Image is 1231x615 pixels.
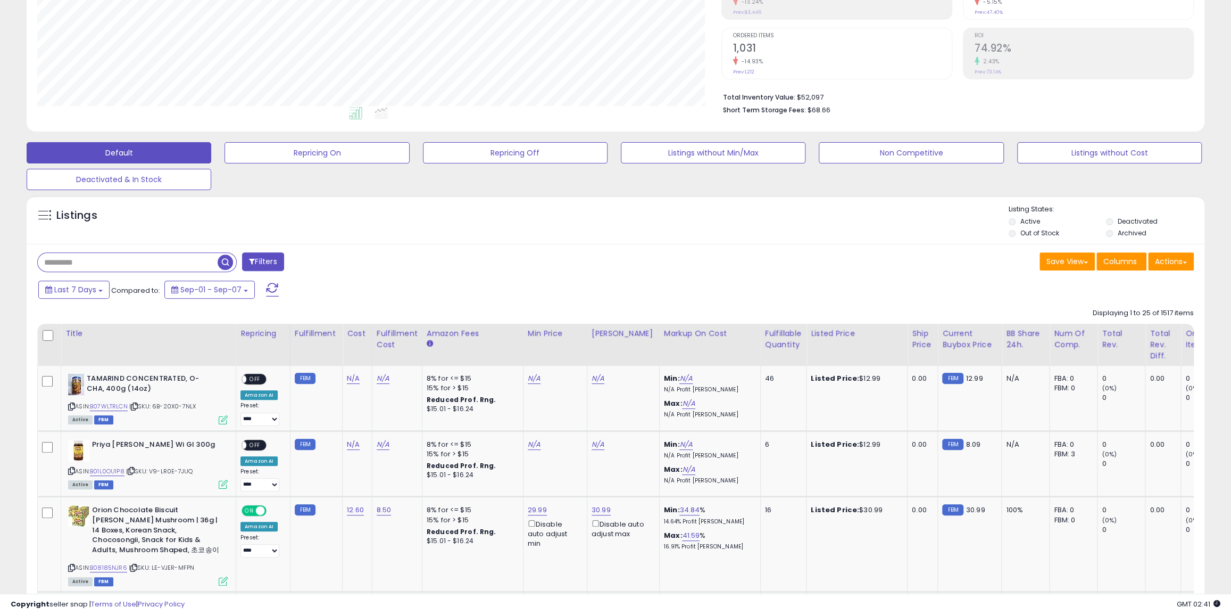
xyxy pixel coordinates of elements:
div: 0 [1185,505,1228,515]
h2: 1,031 [733,42,952,56]
div: Num of Comp. [1054,328,1093,350]
label: Deactivated [1118,217,1158,226]
div: FBM: 3 [1054,449,1089,459]
small: Prev: $3,446 [733,9,761,15]
th: The percentage added to the cost of goods (COGS) that forms the calculator for Min & Max prices. [659,324,760,366]
span: Compared to: [111,285,160,296]
b: Orion Chocolate Biscuit [PERSON_NAME] Mushroom | 36g | 14 Boxes, Korean Snack, Chocosongii, Snack... [92,505,221,557]
div: Total Rev. [1102,328,1141,350]
div: Amazon AI [240,522,278,531]
a: N/A [528,439,540,450]
small: Prev: 1,212 [733,69,754,75]
button: Listings without Cost [1017,142,1202,163]
small: (0%) [1185,450,1200,458]
div: 0 [1102,459,1145,469]
a: Privacy Policy [138,599,185,609]
b: Max: [664,530,683,540]
a: N/A [682,464,695,475]
button: Last 7 Days [38,281,110,299]
p: N/A Profit [PERSON_NAME] [664,477,752,485]
small: FBM [295,504,315,515]
div: % [664,505,752,525]
div: 0 [1185,374,1228,383]
div: N/A [1006,440,1041,449]
div: $30.99 [811,505,899,515]
span: 30.99 [966,505,985,515]
b: Min: [664,439,680,449]
a: N/A [679,439,692,450]
p: N/A Profit [PERSON_NAME] [664,411,752,419]
div: 0 [1102,440,1145,449]
strong: Copyright [11,599,49,609]
div: Amazon Fees [427,328,519,339]
button: Save View [1039,252,1095,270]
div: Preset: [240,402,282,426]
a: Terms of Use [91,599,136,609]
a: 34.84 [679,505,700,515]
div: Fulfillable Quantity [765,328,802,350]
a: N/A [592,373,604,384]
small: (0%) [1102,516,1117,524]
h5: Listings [56,208,97,223]
span: | SKU: 6B-20X0-7NLX [129,402,196,411]
b: Listed Price: [811,373,859,383]
small: FBM [942,504,963,515]
b: Min: [664,373,680,383]
div: FBA: 0 [1054,374,1089,383]
small: Prev: 73.14% [975,69,1001,75]
div: Listed Price [811,328,903,339]
span: FBM [94,415,113,424]
div: Fulfillment [295,328,338,339]
button: Repricing On [224,142,409,163]
b: Max: [664,398,683,408]
label: Archived [1118,228,1146,237]
label: Active [1020,217,1040,226]
a: N/A [528,373,540,384]
b: Max: [664,464,683,474]
img: 61-QcXs4uwL._SL40_.jpg [68,505,89,527]
span: | SKU: V9-LR0E-7JUQ [126,467,193,475]
button: Columns [1096,252,1146,270]
a: N/A [377,439,389,450]
small: FBM [295,439,315,450]
b: Listed Price: [811,505,859,515]
div: 15% for > $15 [427,515,515,525]
button: Actions [1148,252,1194,270]
button: Non Competitive [819,142,1003,163]
div: Ordered Items [1185,328,1224,350]
div: Disable auto adjust min [528,518,579,548]
button: Sep-01 - Sep-07 [164,281,255,299]
button: Listings without Min/Max [621,142,805,163]
span: ROI [975,33,1193,39]
small: (0%) [1185,516,1200,524]
div: FBM: 0 [1054,515,1089,525]
span: Last 7 Days [54,284,96,295]
span: All listings currently available for purchase on Amazon [68,415,93,424]
div: % [664,531,752,551]
small: FBM [942,439,963,450]
span: 2025-09-15 02:41 GMT [1177,599,1220,609]
div: 100% [1006,505,1041,515]
span: $68.66 [808,105,830,115]
div: 6 [765,440,798,449]
div: Ship Price [912,328,933,350]
b: Reduced Prof. Rng. [427,395,496,404]
div: 0.00 [1150,505,1172,515]
small: Amazon Fees. [427,339,433,349]
a: N/A [679,373,692,384]
label: Out of Stock [1020,228,1059,237]
a: B07WLTRLCN [90,402,128,411]
div: Cost [347,328,368,339]
div: Min Price [528,328,583,339]
a: 30.99 [592,505,611,515]
div: 15% for > $15 [427,449,515,459]
span: Sep-01 - Sep-07 [180,284,242,295]
button: Default [27,142,211,163]
div: 0 [1185,393,1228,403]
b: TAMARIND CONCENTRATED, O-CHA, 400g (14oz) [87,374,216,396]
span: All listings currently available for purchase on Amazon [68,577,93,586]
div: N/A [1006,374,1041,383]
a: N/A [682,398,695,409]
button: Filters [242,252,284,271]
div: $15.01 - $16.24 [427,537,515,546]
